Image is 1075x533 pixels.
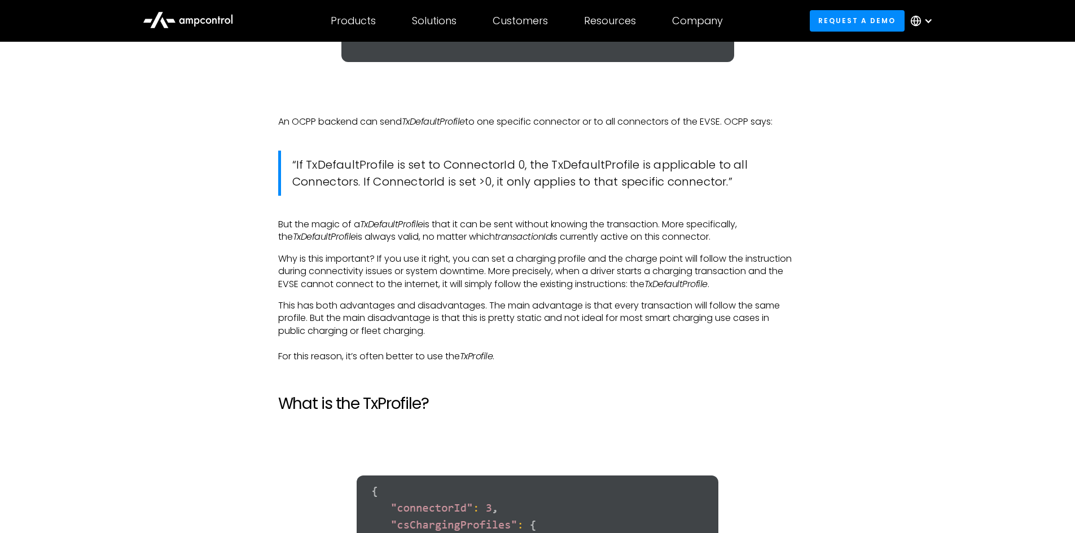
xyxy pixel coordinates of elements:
[584,15,636,27] div: Resources
[293,230,356,243] em: TxDefaultProfile
[278,299,797,363] p: This has both advantages and disadvantages. The main advantage is that every transaction will fol...
[278,431,797,444] p: ‍
[493,15,548,27] div: Customers
[810,10,905,31] a: Request a demo
[672,15,723,27] div: Company
[278,394,797,413] h2: What is the TxProfile?
[412,15,457,27] div: Solutions
[278,253,797,290] p: Why is this important? If you use it right, you can set a charging profile and the charge point w...
[495,230,552,243] em: transactionId
[278,116,797,128] p: An OCPP backend can send to one specific connector or to all connectors of the EVSE. OCPP says:
[460,350,493,363] em: TxProfile
[278,218,797,244] p: But the magic of a is that it can be sent without knowing the transaction. More specifically, the...
[331,15,376,27] div: Products
[360,218,423,231] em: TxDefaultProfile
[402,115,465,128] em: TxDefaultProfile
[278,151,797,196] blockquote: “If TxDefaultProfile is set to ConnectorId 0, the TxDefaultProfile is applicable to all Connector...
[278,94,797,106] p: ‍
[644,277,708,290] em: TxDefaultProfile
